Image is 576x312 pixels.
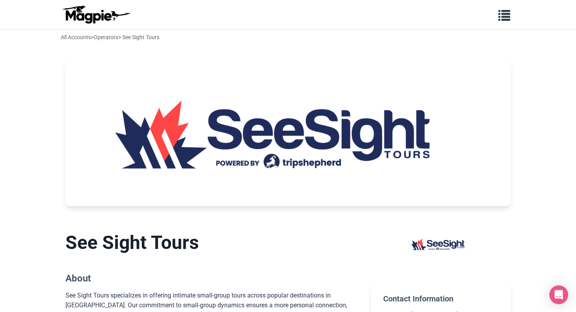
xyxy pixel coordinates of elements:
a: Operators [94,34,118,40]
div: > > See Sight Tours [61,33,159,41]
img: logo-ab69f6fb50320c5b225c76a69d11143b.png [61,5,131,24]
h2: About [65,273,358,284]
h1: See Sight Tours [65,231,358,254]
img: See Sight Tours banner [65,58,511,206]
h2: Contact Information [383,294,498,303]
img: See Sight Tours logo [403,231,478,256]
div: Open Intercom Messenger [549,285,568,304]
a: All Accounts [61,34,91,40]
